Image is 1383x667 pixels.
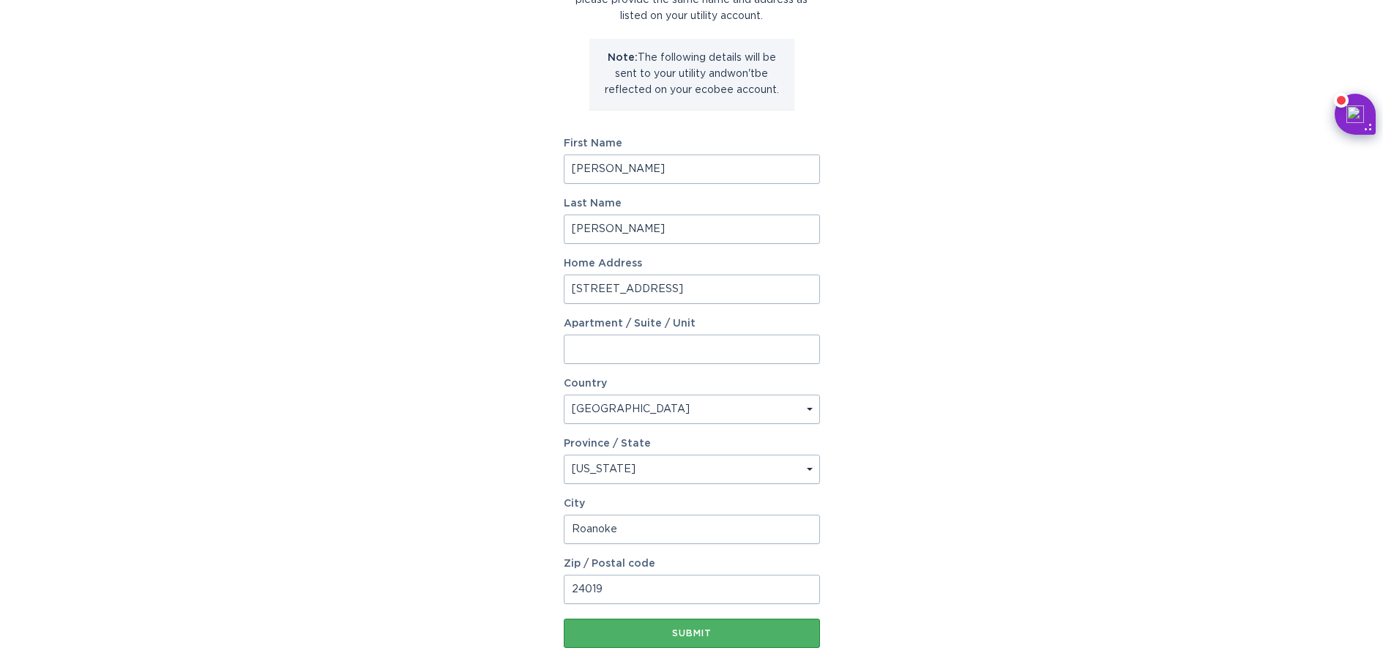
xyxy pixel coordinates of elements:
[564,619,820,648] button: Submit
[564,318,820,329] label: Apartment / Suite / Unit
[564,559,820,569] label: Zip / Postal code
[564,198,820,209] label: Last Name
[608,53,638,63] strong: Note:
[564,379,607,389] label: Country
[564,258,820,269] label: Home Address
[564,499,820,509] label: City
[600,50,783,98] p: The following details will be sent to your utility and won't be reflected on your ecobee account.
[564,439,651,449] label: Province / State
[564,138,820,149] label: First Name
[571,629,813,638] div: Submit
